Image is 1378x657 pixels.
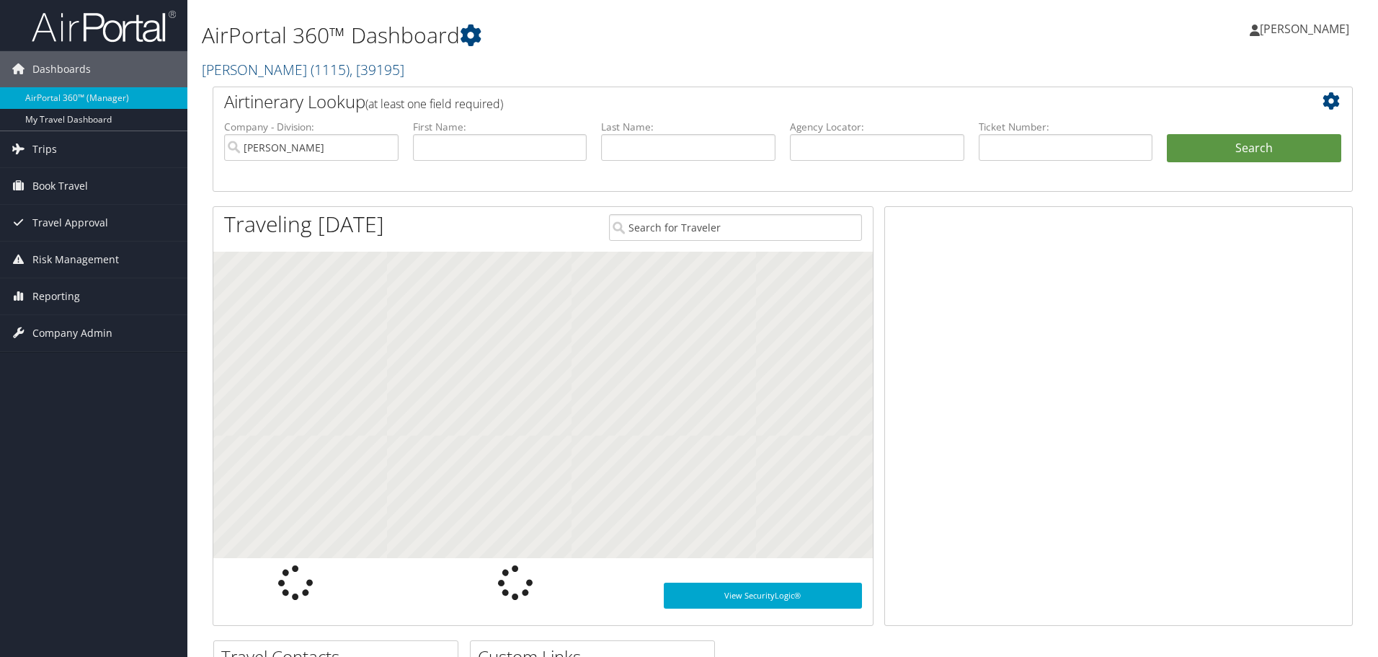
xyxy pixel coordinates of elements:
h1: AirPortal 360™ Dashboard [202,20,977,50]
span: Company Admin [32,315,112,351]
input: Search for Traveler [609,214,862,241]
a: View SecurityLogic® [664,583,862,609]
label: First Name: [413,120,587,134]
span: [PERSON_NAME] [1260,21,1349,37]
span: Trips [32,131,57,167]
label: Agency Locator: [790,120,964,134]
h1: Traveling [DATE] [224,209,384,239]
label: Company - Division: [224,120,399,134]
button: Search [1167,134,1341,163]
label: Ticket Number: [979,120,1153,134]
span: Risk Management [32,242,119,278]
span: , [ 39195 ] [350,60,404,79]
span: ( 1115 ) [311,60,350,79]
span: Travel Approval [32,205,108,241]
span: (at least one field required) [365,96,503,112]
h2: Airtinerary Lookup [224,89,1246,114]
a: [PERSON_NAME] [1250,7,1364,50]
span: Dashboards [32,51,91,87]
span: Book Travel [32,168,88,204]
a: [PERSON_NAME] [202,60,404,79]
label: Last Name: [601,120,775,134]
img: airportal-logo.png [32,9,176,43]
span: Reporting [32,278,80,314]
